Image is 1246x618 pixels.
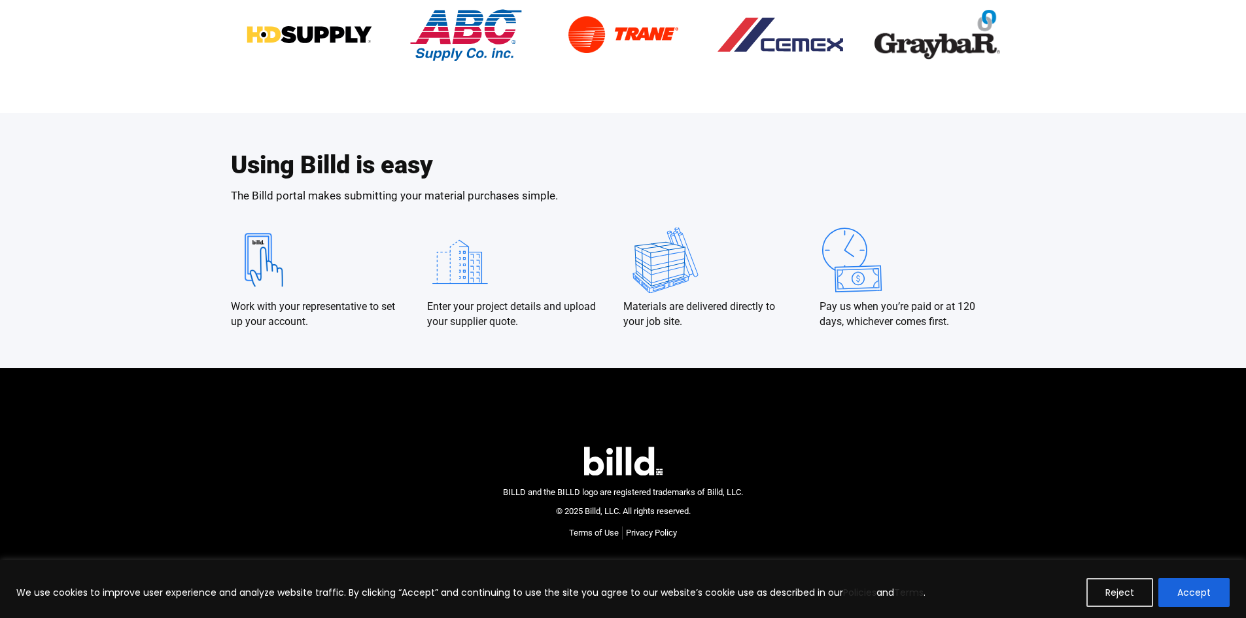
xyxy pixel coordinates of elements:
p: Pay us when you’re paid or at 120 days, whichever comes first. [820,300,990,329]
p: Materials are delivered directly to your job site. [623,300,793,329]
a: Privacy Policy [626,526,677,540]
p: Enter your project details and upload your supplier quote. [427,300,597,329]
a: Terms of Use [569,526,619,540]
p: We use cookies to improve user experience and analyze website traffic. By clicking “Accept” and c... [16,585,926,600]
h2: Using Billd is easy [231,152,433,177]
span: BILLD and the BILLD logo are registered trademarks of Billd, LLC. © 2025 Billd, LLC. All rights r... [503,487,743,516]
p: Work with your representative to set up your account. [231,300,401,329]
button: Accept [1158,578,1230,607]
nav: Menu [569,526,677,540]
p: The Billd portal makes submitting your material purchases simple. [231,190,558,201]
button: Reject [1086,578,1153,607]
a: Policies [843,586,876,599]
a: Terms [894,586,924,599]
